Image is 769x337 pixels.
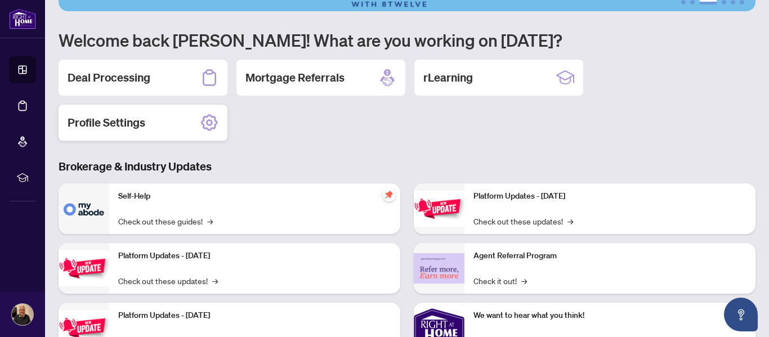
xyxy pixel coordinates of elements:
[724,298,758,331] button: Open asap
[118,190,391,203] p: Self-Help
[382,188,396,201] span: pushpin
[473,309,746,322] p: We want to hear what you think!
[473,215,573,227] a: Check out these updates!→
[118,250,391,262] p: Platform Updates - [DATE]
[9,8,36,29] img: logo
[118,309,391,322] p: Platform Updates - [DATE]
[473,250,746,262] p: Agent Referral Program
[68,70,150,86] h2: Deal Processing
[59,159,755,174] h3: Brokerage & Industry Updates
[118,275,218,287] a: Check out these updates!→
[12,304,33,325] img: Profile Icon
[414,253,464,284] img: Agent Referral Program
[567,215,573,227] span: →
[59,29,755,51] h1: Welcome back [PERSON_NAME]! What are you working on [DATE]?
[414,191,464,226] img: Platform Updates - June 23, 2025
[207,215,213,227] span: →
[212,275,218,287] span: →
[473,190,746,203] p: Platform Updates - [DATE]
[118,215,213,227] a: Check out these guides!→
[473,275,527,287] a: Check it out!→
[59,183,109,234] img: Self-Help
[59,250,109,286] img: Platform Updates - September 16, 2025
[521,275,527,287] span: →
[423,70,473,86] h2: rLearning
[68,115,145,131] h2: Profile Settings
[245,70,345,86] h2: Mortgage Referrals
